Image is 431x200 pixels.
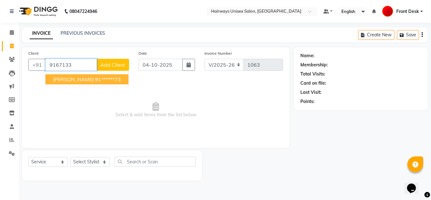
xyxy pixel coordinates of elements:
span: Front Desk [396,8,419,15]
label: Date [139,51,147,56]
button: Save [397,30,419,40]
img: logo [16,3,59,20]
div: Points: [300,98,315,105]
button: Create New [358,30,394,40]
a: INVOICE [30,28,53,39]
button: Add Client [97,59,129,71]
div: Last Visit: [300,89,322,96]
span: [PERSON_NAME] [53,76,94,82]
input: Search or Scan [115,157,196,167]
div: Membership: [300,62,328,68]
label: Client [28,51,38,56]
b: 08047224946 [69,3,97,20]
label: Invoice Number [204,51,232,56]
input: Search by Name/Mobile/Email/Code [45,59,97,71]
img: Front Desk [382,6,393,17]
div: Card on file: [300,80,326,87]
iframe: chat widget [404,175,425,194]
span: Add Client [100,62,125,68]
a: PREVIOUS INVOICES [61,30,105,36]
button: +91 [28,59,46,71]
span: Select & add items from the list below [28,78,283,142]
div: Name: [300,52,315,59]
div: Total Visits: [300,71,325,77]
